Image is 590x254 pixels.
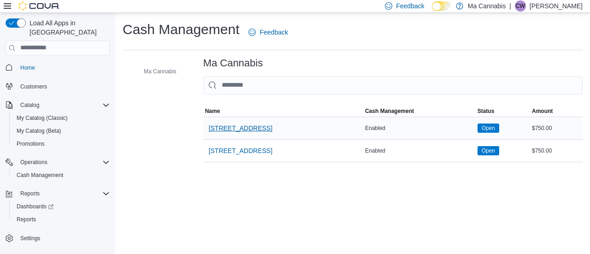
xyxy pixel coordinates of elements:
button: Status [476,106,530,117]
span: Operations [17,157,110,168]
button: Operations [17,157,51,168]
span: Catalog [17,100,110,111]
h3: Ma Cannabis [203,58,263,69]
span: [STREET_ADDRESS] [209,146,272,155]
button: My Catalog (Classic) [9,112,113,124]
a: Cash Management [13,170,67,181]
span: My Catalog (Beta) [13,125,110,136]
span: Settings [17,232,110,244]
button: Reports [9,213,113,226]
button: Cash Management [9,169,113,182]
span: Name [205,107,220,115]
span: Reports [17,188,110,199]
span: Ma Cannabis [144,68,177,75]
span: Open [482,147,495,155]
span: Reports [17,216,36,223]
input: This is a search bar. As you type, the results lower in the page will automatically filter. [203,76,583,95]
span: Operations [20,159,47,166]
button: Catalog [2,99,113,112]
div: Cass Whichelo [515,0,526,12]
span: Status [478,107,495,115]
p: Ma Cannabis [468,0,506,12]
span: Open [478,124,499,133]
span: Catalog [20,101,39,109]
button: My Catalog (Beta) [9,124,113,137]
span: My Catalog (Classic) [17,114,68,122]
a: Home [17,62,39,73]
button: Settings [2,231,113,245]
span: Promotions [13,138,110,149]
span: Promotions [17,140,45,148]
span: Customers [20,83,47,90]
span: Dark Mode [432,11,432,12]
span: Customers [17,81,110,92]
span: Reports [13,214,110,225]
button: Reports [17,188,43,199]
a: Customers [17,81,51,92]
div: $750.00 [530,145,583,156]
h1: Cash Management [123,20,239,39]
span: Settings [20,235,40,242]
span: Open [482,124,495,132]
a: Feedback [245,23,291,41]
button: Amount [530,106,583,117]
div: $750.00 [530,123,583,134]
span: CW [516,0,525,12]
span: Home [17,62,110,73]
button: Ma Cannabis [131,66,180,77]
button: Cash Management [363,106,476,117]
a: My Catalog (Classic) [13,112,71,124]
div: Enabled [363,145,476,156]
input: Dark Mode [432,1,451,11]
span: My Catalog (Classic) [13,112,110,124]
span: My Catalog (Beta) [17,127,61,135]
span: Dashboards [13,201,110,212]
span: Amount [532,107,553,115]
span: Home [20,64,35,71]
button: Promotions [9,137,113,150]
span: Cash Management [365,107,414,115]
p: | [509,0,511,12]
a: Dashboards [13,201,57,212]
button: Reports [2,187,113,200]
a: My Catalog (Beta) [13,125,65,136]
span: Cash Management [17,171,63,179]
span: Open [478,146,499,155]
a: Dashboards [9,200,113,213]
span: Feedback [260,28,288,37]
span: Feedback [396,1,424,11]
button: Catalog [17,100,43,111]
span: Reports [20,190,40,197]
div: Enabled [363,123,476,134]
button: Name [203,106,363,117]
button: [STREET_ADDRESS] [205,119,276,137]
span: Dashboards [17,203,53,210]
span: Cash Management [13,170,110,181]
a: Promotions [13,138,48,149]
img: Cova [18,1,60,11]
button: Home [2,61,113,74]
p: [PERSON_NAME] [530,0,583,12]
span: [STREET_ADDRESS] [209,124,272,133]
button: Operations [2,156,113,169]
button: [STREET_ADDRESS] [205,142,276,160]
button: Customers [2,80,113,93]
a: Reports [13,214,40,225]
span: Load All Apps in [GEOGRAPHIC_DATA] [26,18,110,37]
a: Settings [17,233,44,244]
